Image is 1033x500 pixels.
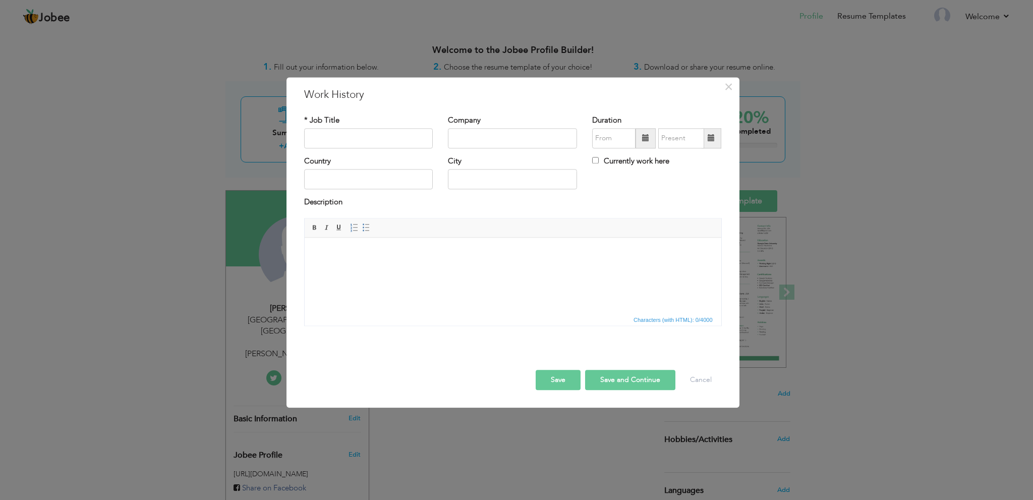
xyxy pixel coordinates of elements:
a: Insert/Remove Bulleted List [361,222,372,233]
label: * Job Title [304,115,339,126]
button: Cancel [680,370,722,390]
a: Bold [309,222,320,233]
label: Company [448,115,481,126]
input: Currently work here [592,157,599,163]
button: Close [721,79,737,95]
a: Italic [321,222,332,233]
label: Duration [592,115,621,126]
label: Currently work here [592,156,669,166]
button: Save [536,370,581,390]
button: Save and Continue [585,370,675,390]
a: Insert/Remove Numbered List [349,222,360,233]
label: Country [304,156,331,166]
label: Description [304,197,342,208]
h3: Work History [304,87,722,102]
label: City [448,156,462,166]
span: × [724,78,733,96]
a: Underline [333,222,345,233]
input: Present [658,128,704,148]
span: Characters (with HTML): 0/4000 [632,315,715,324]
input: From [592,128,636,148]
div: Statistics [632,315,716,324]
iframe: Rich Text Editor, workEditor [305,238,721,313]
